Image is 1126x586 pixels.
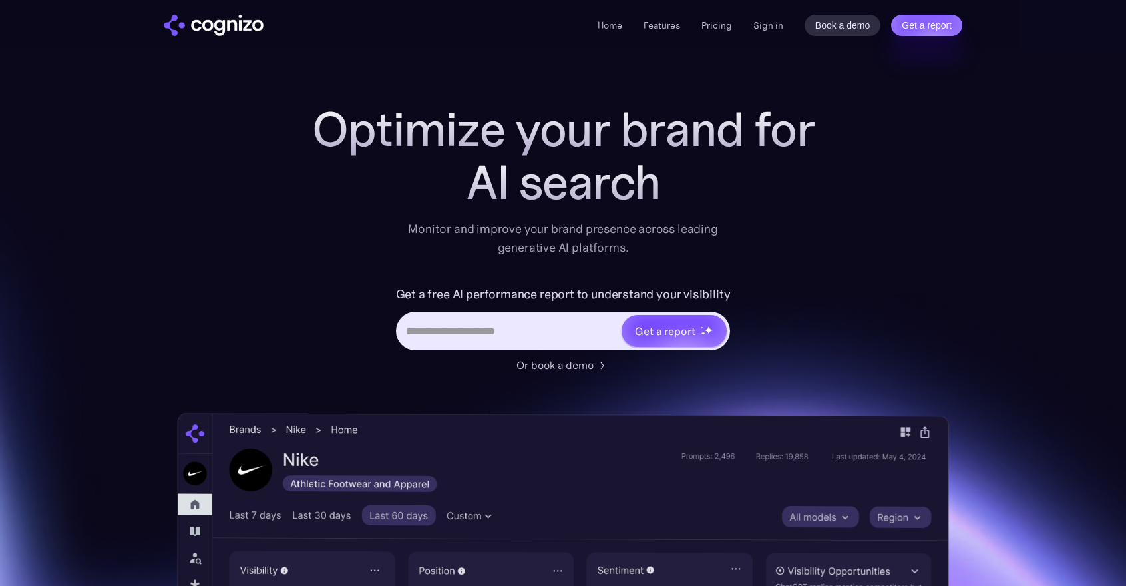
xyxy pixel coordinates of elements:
a: Features [644,19,680,31]
a: Book a demo [805,15,881,36]
a: Sign in [753,17,783,33]
div: AI search [297,156,829,209]
img: star [704,326,713,334]
a: Or book a demo [516,357,610,373]
img: star [701,326,703,328]
a: Get a report [891,15,962,36]
a: Get a reportstarstarstar [620,314,728,348]
label: Get a free AI performance report to understand your visibility [396,284,731,305]
div: Or book a demo [516,357,594,373]
div: Monitor and improve your brand presence across leading generative AI platforms. [399,220,727,257]
div: Get a report [635,323,695,339]
a: Home [598,19,622,31]
h1: Optimize your brand for [297,103,829,156]
img: cognizo logo [164,15,264,36]
img: star [701,331,705,336]
a: Pricing [701,19,732,31]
